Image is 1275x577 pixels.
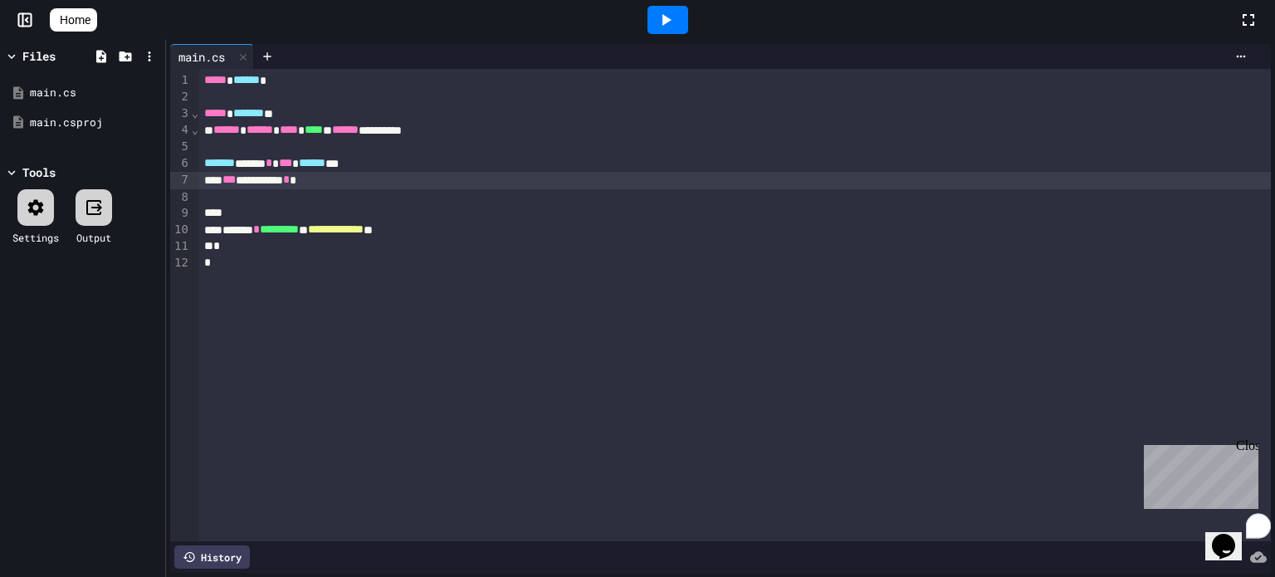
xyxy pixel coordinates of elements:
div: History [174,545,250,569]
div: 11 [170,238,191,255]
span: Home [60,12,90,28]
div: 9 [170,205,191,222]
div: main.csproj [30,115,159,131]
a: Home [50,8,97,32]
div: main.cs [170,48,233,66]
div: Tools [22,164,56,181]
div: 10 [170,222,191,238]
div: Settings [12,230,59,245]
div: 12 [170,255,191,271]
div: Chat with us now!Close [7,7,115,105]
div: 5 [170,139,191,155]
span: Fold line [191,106,199,120]
span: Fold line [191,123,199,136]
iframe: chat widget [1137,438,1258,509]
div: main.cs [170,44,254,69]
div: 3 [170,105,191,122]
div: main.cs [30,85,159,101]
div: Output [76,230,111,245]
div: 6 [170,155,191,172]
div: 1 [170,72,191,89]
iframe: chat widget [1205,511,1258,560]
div: 8 [170,189,191,206]
div: Files [22,47,56,65]
div: 4 [170,122,191,139]
div: 2 [170,89,191,105]
div: To enrich screen reader interactions, please activate Accessibility in Grammarly extension settings [199,69,1271,541]
div: 7 [170,172,191,188]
